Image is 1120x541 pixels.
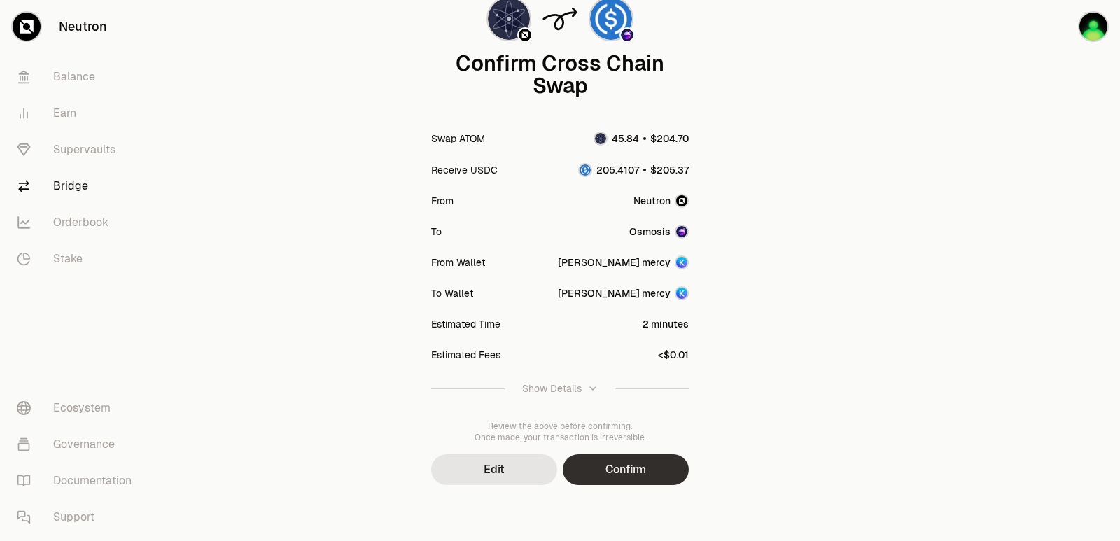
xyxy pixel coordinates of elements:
button: [PERSON_NAME] mercyAccount Image [558,255,689,269]
div: Swap ATOM [431,132,485,146]
span: Osmosis [629,225,671,239]
img: Account Image [676,257,687,268]
div: From Wallet [431,255,485,269]
div: Review the above before confirming. Once made, your transaction is irreversible. [431,421,689,443]
button: Confirm [563,454,689,485]
img: sandy mercy [1079,13,1107,41]
div: Confirm Cross Chain Swap [431,52,689,97]
a: Supervaults [6,132,151,168]
div: Show Details [522,381,582,395]
a: Earn [6,95,151,132]
div: To [431,225,442,239]
a: Stake [6,241,151,277]
a: Ecosystem [6,390,151,426]
img: Neutron Logo [676,195,687,206]
div: To Wallet [431,286,473,300]
div: Receive USDC [431,163,498,177]
div: Estimated Fees [431,348,500,362]
img: Account Image [676,288,687,299]
div: [PERSON_NAME] mercy [558,286,671,300]
span: Neutron [633,194,671,208]
img: USDC Logo [580,164,591,176]
a: Orderbook [6,204,151,241]
a: Documentation [6,463,151,499]
button: Edit [431,454,557,485]
img: ATOM Logo [595,133,606,144]
button: [PERSON_NAME] mercyAccount Image [558,286,689,300]
a: Balance [6,59,151,95]
a: Governance [6,426,151,463]
img: Neutron Logo [519,29,531,41]
img: Osmosis Logo [676,226,687,237]
div: 2 minutes [643,317,689,331]
a: Bridge [6,168,151,204]
img: Osmosis Logo [621,29,633,41]
div: From [431,194,454,208]
button: Show Details [431,370,689,407]
div: Estimated Time [431,317,500,331]
a: Support [6,499,151,535]
div: <$0.01 [658,348,689,362]
div: [PERSON_NAME] mercy [558,255,671,269]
